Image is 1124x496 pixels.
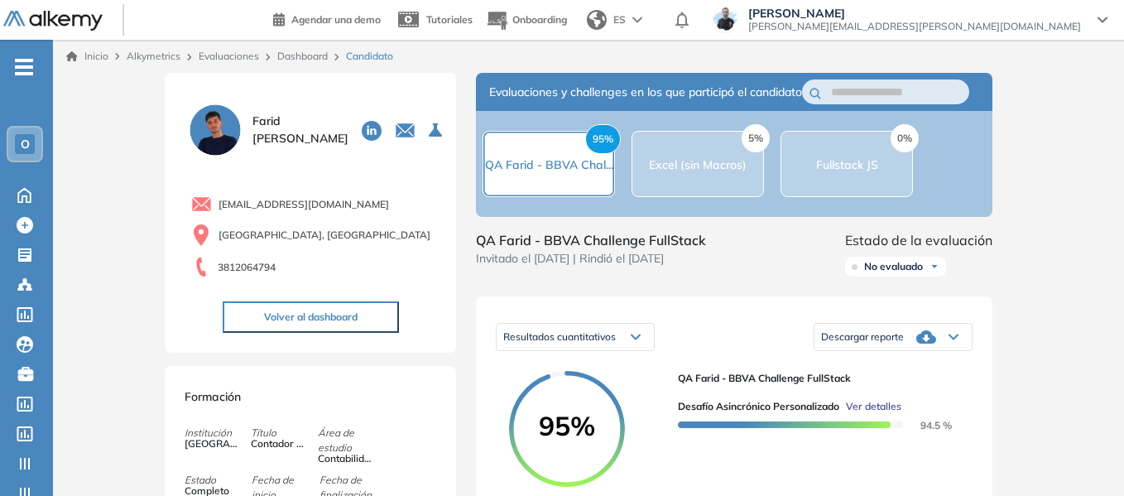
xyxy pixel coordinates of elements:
a: Inicio [66,49,108,64]
img: Ícono de flecha [929,262,939,272]
img: arrow [632,17,642,23]
span: Onboarding [512,13,567,26]
span: No evaluado [864,260,923,273]
span: 95% [585,124,621,154]
span: Farid [PERSON_NAME] [252,113,348,147]
span: Tutoriales [426,13,473,26]
span: Invitado el [DATE] | Rindió el [DATE] [476,250,706,267]
span: Desafío Asincrónico personalizado [678,399,839,414]
span: Alkymetrics [127,50,180,62]
span: 3812064794 [218,260,276,275]
span: Contador Publico [251,436,307,451]
span: Evaluaciones y challenges en los que participó el candidato [489,84,802,101]
span: Candidato [346,49,393,64]
span: 95% [509,412,625,439]
img: PROFILE_MENU_LOGO_USER [185,99,246,161]
span: [EMAIL_ADDRESS][DOMAIN_NAME] [219,197,389,212]
span: 0% [891,124,919,152]
span: Área de estudio [318,426,384,455]
a: Evaluaciones [199,50,259,62]
span: Título [251,426,317,441]
a: Dashboard [277,50,328,62]
span: [GEOGRAPHIC_DATA], [GEOGRAPHIC_DATA] [219,228,430,243]
span: Descargar reporte [821,330,904,344]
span: 5% [742,124,770,152]
img: world [587,10,607,30]
span: Estado [185,473,251,488]
span: [PERSON_NAME] [748,7,1081,20]
span: Institución [185,426,251,441]
button: Volver al dashboard [223,301,399,333]
span: Fullstack JS [816,157,878,172]
span: Resultados cuantitativos [503,330,616,343]
span: Agendar una demo [291,13,381,26]
span: O [21,137,30,151]
i: - [15,65,33,69]
button: Onboarding [486,2,567,38]
span: Excel (sin Macros) [649,157,747,172]
span: QA Farid - BBVA Challenge FullStack [476,230,706,250]
span: QA Farid - BBVA Challenge FullStack [678,371,959,386]
span: Ver detalles [846,399,901,414]
span: ES [613,12,626,27]
img: Logo [3,11,103,31]
span: Formación [185,389,241,404]
span: [PERSON_NAME][EMAIL_ADDRESS][PERSON_NAME][DOMAIN_NAME] [748,20,1081,33]
button: Ver detalles [839,399,901,414]
a: Agendar una demo [273,8,381,28]
span: 94.5 % [901,419,952,431]
span: QA Farid - BBVA Chal... [485,157,613,172]
span: Contabilidad [318,451,374,466]
span: [GEOGRAPHIC_DATA] [185,436,241,451]
span: Estado de la evaluación [845,230,992,250]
